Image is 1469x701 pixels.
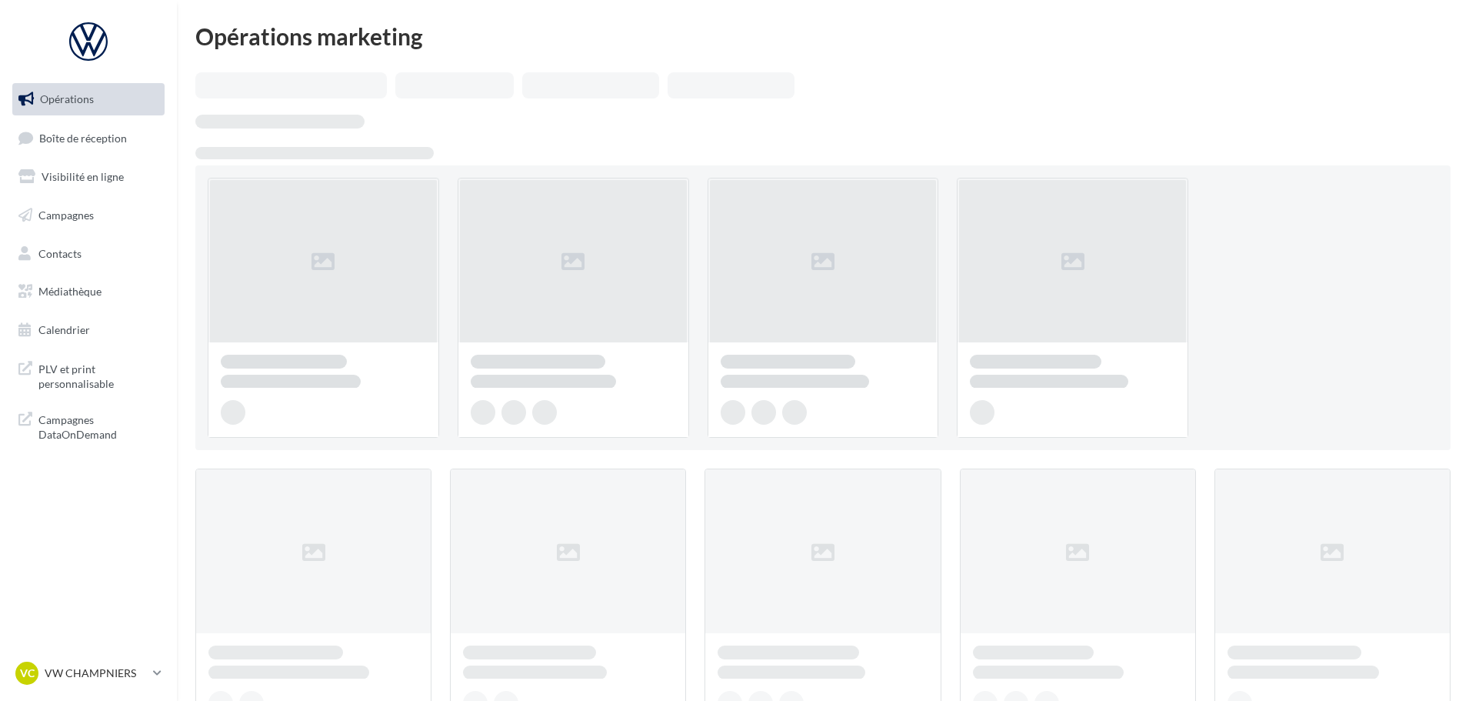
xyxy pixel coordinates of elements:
span: Médiathèque [38,285,102,298]
a: Boîte de réception [9,122,168,155]
span: Campagnes [38,209,94,222]
a: Opérations [9,83,168,115]
a: PLV et print personnalisable [9,352,168,398]
span: PLV et print personnalisable [38,359,158,392]
span: VC [20,666,35,681]
span: Opérations [40,92,94,105]
span: Boîte de réception [39,131,127,144]
span: Contacts [38,246,82,259]
a: Contacts [9,238,168,270]
a: Campagnes DataOnDemand [9,403,168,449]
a: Campagnes [9,199,168,232]
a: Visibilité en ligne [9,161,168,193]
span: Calendrier [38,323,90,336]
div: Opérations marketing [195,25,1451,48]
a: Calendrier [9,314,168,346]
a: VC VW CHAMPNIERS [12,659,165,688]
p: VW CHAMPNIERS [45,666,147,681]
span: Visibilité en ligne [42,170,124,183]
span: Campagnes DataOnDemand [38,409,158,442]
a: Médiathèque [9,275,168,308]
